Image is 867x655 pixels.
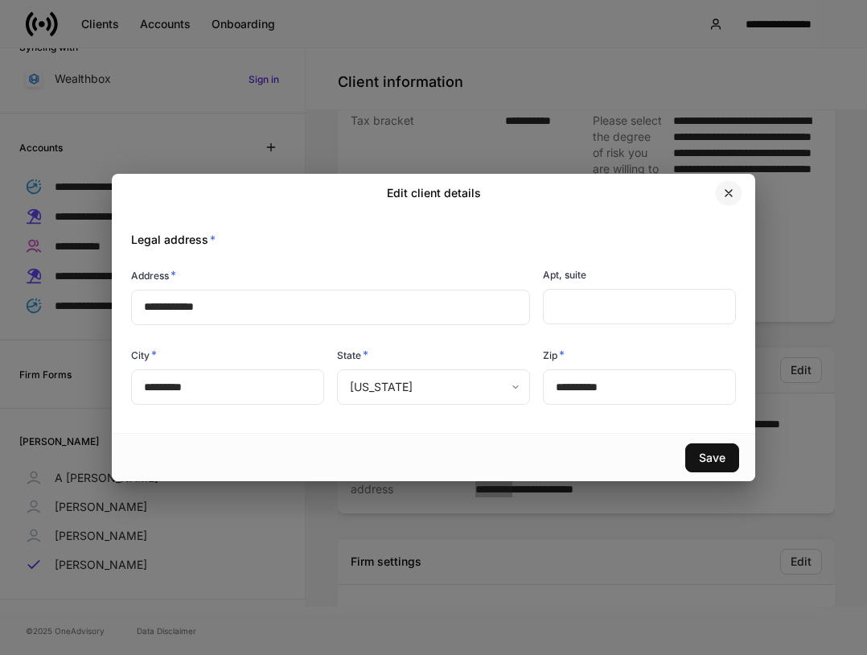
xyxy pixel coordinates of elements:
h6: City [131,347,157,363]
div: Legal address [118,212,736,248]
h6: Apt, suite [543,267,586,282]
h6: State [337,347,368,363]
h2: Edit client details [387,185,481,201]
h6: Zip [543,347,565,363]
div: [US_STATE] [337,369,529,405]
div: Save [699,452,725,463]
h6: Address [131,267,176,283]
button: Save [685,443,739,472]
